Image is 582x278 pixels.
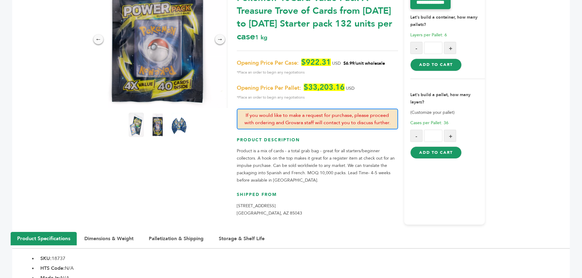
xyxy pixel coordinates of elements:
span: *Place an order to begin any negotiations [237,94,398,101]
h3: Product Description [237,137,398,148]
img: Pokemon 40-Card Value Pack – A Treasure Trove of Cards from 1996 to 2024 - Starter pack! 132 unit... [129,113,144,137]
p: Product is a mix of cards - a total grab bag - great for all starters/beginner collectors. A hook... [237,147,398,184]
p: [STREET_ADDRESS] [GEOGRAPHIC_DATA], AZ 85043 [237,202,398,217]
strong: Let's build a container, how many pallets? [410,14,478,27]
button: - [410,130,423,142]
strong: Let's build a pallet, how many layers? [410,92,470,105]
img: Pokemon 40-Card Value Pack – A Treasure Trove of Cards from 1996 to 2024 - Starter pack! 132 unit... [150,113,165,137]
div: → [215,34,225,44]
p: If you would like to make a request for purchase, please proceed with ordering and Grovara staff ... [237,109,398,129]
span: *Place an order to begin any negotiations [237,69,398,76]
button: Dimensions & Weight [78,232,140,245]
button: + [444,130,456,142]
span: Opening Price Per Pallet: [237,85,301,92]
span: Layers per Pallet: 6 [410,32,447,38]
span: Cases per Pallet: 36 [410,120,448,126]
span: $922.31 [301,59,331,66]
span: $6.99/unit wholesale [343,60,385,66]
b: SKU: [40,255,52,262]
span: $33,203.16 [304,84,345,91]
span: USD [332,60,341,66]
button: + [444,42,456,54]
div: ← [93,34,103,44]
button: Add to Cart [410,59,461,71]
button: Add to Cart [410,146,461,159]
span: Opening Price Per Case: [237,60,298,67]
span: USD [346,85,354,91]
p: (Customize your pallet) [410,109,485,116]
img: Pokemon 40-Card Value Pack – A Treasure Trove of Cards from 1996 to 2024 - Starter pack! 132 unit... [171,113,187,137]
button: - [410,42,423,54]
span: 1 kg [255,33,267,42]
h3: Shipped From [237,192,398,202]
button: Product Specifications [11,232,77,245]
li: N/A [37,265,570,272]
button: Storage & Shelf Life [213,232,271,245]
b: HTS Code: [40,265,65,272]
button: Palletization & Shipping [143,232,210,245]
li: 18737 [37,255,570,262]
